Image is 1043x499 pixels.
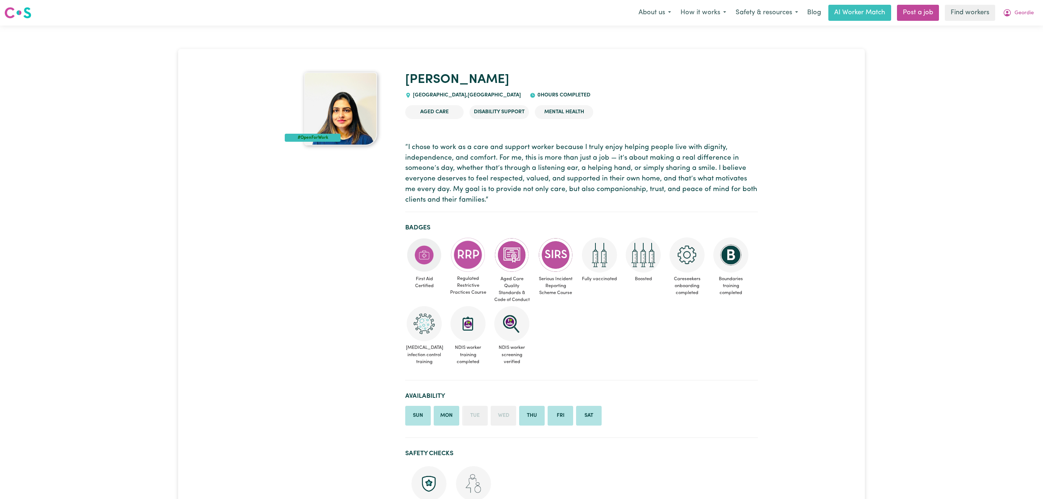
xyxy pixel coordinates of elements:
[519,406,545,426] li: Available on Thursday
[304,72,377,145] img: Harshdeep
[668,273,706,300] span: Careseekers onboarding completed
[285,72,396,145] a: Harshdeep's profile picture'#OpenForWork
[576,406,602,426] li: Available on Saturday
[731,5,803,20] button: Safety & resources
[405,341,443,368] span: [MEDICAL_DATA] infection control training
[713,237,748,273] img: CS Academy: Boundaries in care and support work course completed
[4,6,31,19] img: Careseekers logo
[407,306,442,341] img: CS Academy: COVID-19 Infection Control Training course completed
[450,306,486,341] img: CS Academy: Introduction to NDIS Worker Training course completed
[493,341,531,368] span: NDIS worker screening verified
[624,273,662,285] span: Boosted
[449,341,487,368] span: NDIS worker training completed
[285,134,341,142] div: #OpenForWork
[491,406,516,426] li: Unavailable on Wednesday
[998,5,1039,20] button: My Account
[538,237,573,273] img: CS Academy: Serious Incident Reporting Scheme course completed
[580,273,618,285] span: Fully vaccinated
[712,273,750,300] span: Boundaries training completed
[494,306,529,341] img: NDIS Worker Screening Verified
[536,92,590,98] span: 0 hours completed
[626,237,661,273] img: Care and support worker has received booster dose of COVID-19 vaccination
[945,5,995,21] a: Find workers
[535,105,593,119] li: Mental Health
[582,237,617,273] img: Care and support worker has received 2 doses of COVID-19 vaccine
[405,105,464,119] li: Aged Care
[494,237,529,273] img: CS Academy: Aged Care Quality Standards & Code of Conduct course completed
[405,224,758,232] h2: Badges
[493,273,531,306] span: Aged Care Quality Standards & Code of Conduct
[449,272,487,299] span: Regulated Restrictive Practices Course
[676,5,731,20] button: How it works
[405,273,443,292] span: First Aid Certified
[405,392,758,400] h2: Availability
[450,237,486,272] img: CS Academy: Regulated Restrictive Practices course completed
[434,406,459,426] li: Available on Monday
[469,105,529,119] li: Disability Support
[4,4,31,21] a: Careseekers logo
[405,406,431,426] li: Available on Sunday
[411,92,521,98] span: [GEOGRAPHIC_DATA] , [GEOGRAPHIC_DATA]
[548,406,573,426] li: Available on Friday
[407,237,442,273] img: Care and support worker has completed First Aid Certification
[405,73,509,86] a: [PERSON_NAME]
[897,5,939,21] a: Post a job
[537,273,575,300] span: Serious Incident Reporting Scheme Course
[1015,9,1034,17] span: Geordie
[462,406,488,426] li: Unavailable on Tuesday
[803,5,825,21] a: Blog
[670,237,705,273] img: CS Academy: Careseekers Onboarding course completed
[405,142,758,206] p: “I chose to work as a care and support worker because I truly enjoy helping people live with dign...
[634,5,676,20] button: About us
[828,5,891,21] a: AI Worker Match
[405,450,758,457] h2: Safety Checks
